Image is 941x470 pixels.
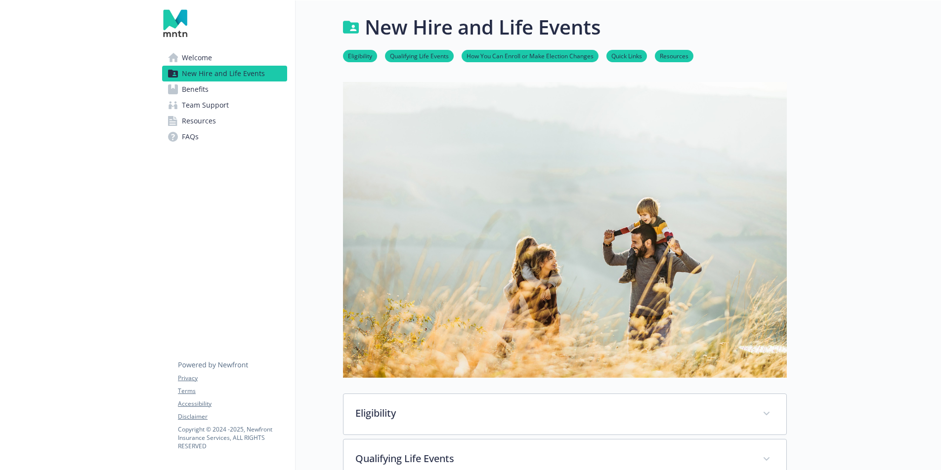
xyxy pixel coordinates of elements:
[162,97,287,113] a: Team Support
[178,387,287,395] a: Terms
[182,129,199,145] span: FAQs
[343,394,786,434] div: Eligibility
[162,113,287,129] a: Resources
[385,51,454,60] a: Qualifying Life Events
[182,113,216,129] span: Resources
[462,51,599,60] a: How You Can Enroll or Make Election Changes
[178,425,287,450] p: Copyright © 2024 - 2025 , Newfront Insurance Services, ALL RIGHTS RESERVED
[178,374,287,383] a: Privacy
[162,50,287,66] a: Welcome
[182,97,229,113] span: Team Support
[343,51,377,60] a: Eligibility
[178,399,287,408] a: Accessibility
[162,66,287,81] a: New Hire and Life Events
[355,406,751,421] p: Eligibility
[343,82,787,378] img: new hire page banner
[365,12,600,42] h1: New Hire and Life Events
[162,81,287,97] a: Benefits
[162,129,287,145] a: FAQs
[606,51,647,60] a: Quick Links
[655,51,693,60] a: Resources
[178,412,287,421] a: Disclaimer
[355,451,751,466] p: Qualifying Life Events
[182,81,209,97] span: Benefits
[182,66,265,81] span: New Hire and Life Events
[182,50,212,66] span: Welcome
